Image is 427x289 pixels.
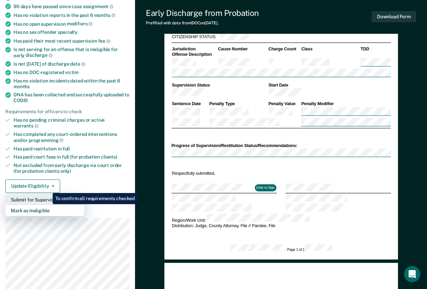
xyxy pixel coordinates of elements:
[171,213,391,229] td: Region/Work Unit: Distribution: Judge, County Attorney, File // Parolee, File
[5,194,84,216] div: Dropdown Menu
[14,3,130,9] div: 90 days have passed since case
[26,52,53,58] span: discharge
[146,21,259,25] div: Prefilled with data from IDOC on [DATE] .
[67,21,93,26] span: modifiers
[268,46,300,52] th: Charge Count
[98,38,110,44] span: fee
[14,12,130,18] div: Has no violation reports in the past 6
[14,78,130,90] div: Has no violation incidents dated within the past 6
[14,21,130,27] div: Has no open supervision
[14,38,130,44] div: Has paid their most recent supervision
[171,170,276,176] td: Respectfully submitted,
[14,131,130,143] div: Has completed any court-ordered interventions and/or
[5,179,60,193] button: Update Eligibility
[217,46,268,52] th: Cause Number
[14,70,130,75] div: Has no DOC-registered
[301,46,360,52] th: Class
[268,82,391,88] th: Start Date
[171,101,209,107] th: Sentence Date
[14,92,130,103] div: DNA has been collected and successfully uploaded to
[14,84,30,89] span: months
[171,82,268,88] th: Supervision Status
[209,101,268,107] th: Penalty Type
[14,123,38,128] span: warrants
[171,32,219,42] td: CITIZENSHIP STATUS:
[29,138,63,143] span: programming
[14,117,130,129] div: Has no pending criminal charges or active
[60,168,71,174] span: only)
[5,194,84,205] button: Submit for Supervisor Approval
[70,61,85,67] span: date
[404,266,420,282] div: Open Intercom Messenger
[146,8,259,18] div: Early Discharge from Probation
[14,98,28,103] span: CODIS
[14,29,130,35] div: Has no sex offender
[83,4,113,9] span: assignment
[171,143,391,148] div: Progress of Supervision/Restitution Status/Recommendations:
[268,101,300,107] th: Penalty Value
[65,70,79,75] span: victim
[58,29,78,35] span: specialty
[14,61,130,67] div: Is not [DATE] of discharge
[101,154,117,160] span: clients)
[5,109,130,115] div: Requirements for officers to check
[14,47,130,58] div: Is not serving for an offense that is ineligible for early
[5,205,84,216] button: Mark as Ineligible
[230,244,332,252] div: - Page 1 of 1
[171,46,217,52] th: Jurisdiction
[14,146,130,152] div: Has paid restitution in
[360,46,391,52] th: TDD
[301,101,391,107] th: Penalty Modifier
[14,163,130,174] div: Not excluded from early discharge via court order (for probation clients
[14,154,130,160] div: Has paid court fees in full (for probation
[372,11,416,22] button: Download Form
[94,13,115,18] span: months
[255,185,276,191] button: Click to Sign
[63,146,70,151] span: full
[171,52,217,57] th: Offense Description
